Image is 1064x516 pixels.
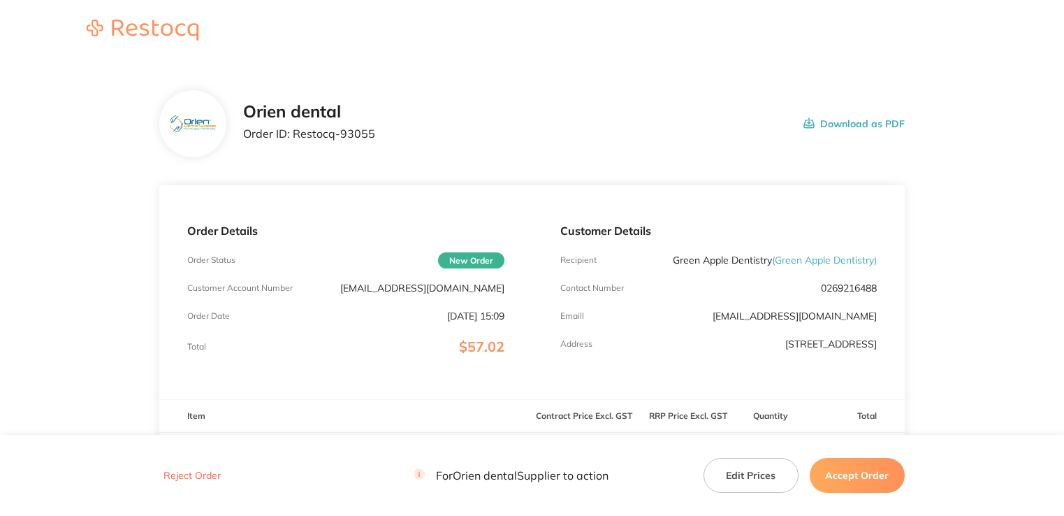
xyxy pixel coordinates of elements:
[187,255,235,265] p: Order Status
[340,282,504,294] p: [EMAIL_ADDRESS][DOMAIN_NAME]
[560,224,877,237] p: Customer Details
[414,469,608,482] p: For Orien dental Supplier to action
[243,127,375,140] p: Order ID: Restocq- 93055
[800,400,904,433] th: Total
[187,342,206,352] p: Total
[73,20,212,43] a: Restocq logo
[170,115,216,133] img: eTEwcnBkag
[243,102,375,122] h2: Orien dental
[532,400,636,433] th: Contract Price Excl. GST
[704,458,799,493] button: Edit Prices
[560,311,584,321] p: Emaill
[560,339,592,349] p: Address
[187,224,504,237] p: Order Details
[785,338,877,350] p: [STREET_ADDRESS]
[159,400,532,433] th: Item
[187,311,230,321] p: Order Date
[772,254,877,266] span: ( Green Apple Dentistry )
[560,283,624,293] p: Contact Number
[187,433,257,503] img: bzBhcjU0cA
[447,310,504,322] p: [DATE] 15:09
[560,255,597,265] p: Recipient
[438,252,504,268] span: New Order
[73,20,212,41] img: Restocq logo
[636,400,741,433] th: RRP Price Excl. GST
[803,102,905,145] button: Download as PDF
[821,282,877,294] p: 0269216488
[159,470,225,482] button: Reject Order
[810,458,905,493] button: Accept Order
[713,310,877,322] a: [EMAIL_ADDRESS][DOMAIN_NAME]
[187,283,293,293] p: Customer Account Number
[459,338,504,355] span: $57.02
[741,400,800,433] th: Quantity
[673,255,877,266] p: Green Apple Dentistry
